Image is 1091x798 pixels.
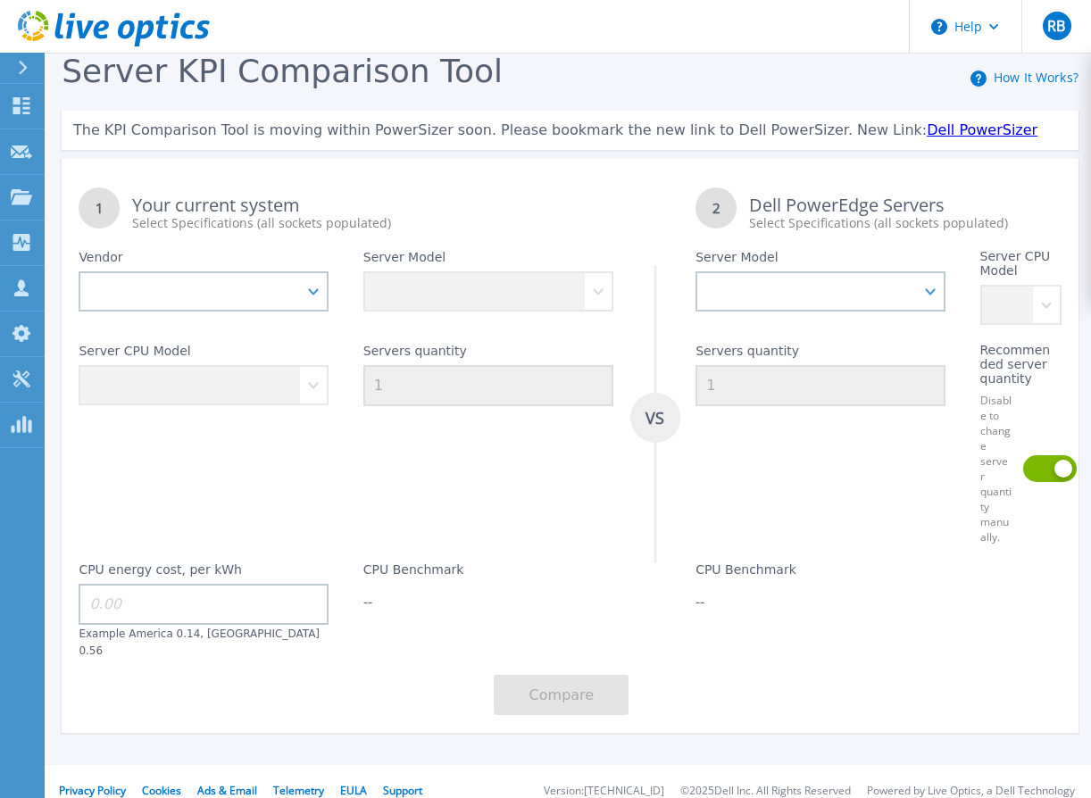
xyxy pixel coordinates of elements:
[363,593,613,611] div: --
[712,199,720,217] tspan: 2
[79,628,320,656] label: Example America 0.14, [GEOGRAPHIC_DATA] 0.56
[79,250,122,271] label: Vendor
[363,250,446,271] label: Server Model
[132,214,612,232] div: Select Specifications (all sockets populated)
[62,53,503,89] span: Server KPI Comparison Tool
[980,343,1053,393] label: Recommended server quantity
[79,584,329,625] input: 0.00
[544,786,664,797] li: Version: [TECHNICAL_ID]
[383,783,422,798] a: Support
[79,344,190,365] label: Server CPU Model
[695,344,799,365] label: Servers quantity
[749,196,1061,232] div: Dell PowerEdge Servers
[695,250,778,271] label: Server Model
[980,249,1053,285] label: Server CPU Model
[142,783,181,798] a: Cookies
[273,783,324,798] a: Telemetry
[197,783,257,798] a: Ads & Email
[73,121,927,138] span: The KPI Comparison Tool is moving within PowerSizer soon. Please bookmark the new link to Dell Po...
[494,675,629,715] button: Compare
[59,783,126,798] a: Privacy Policy
[749,214,1061,232] div: Select Specifications (all sockets populated)
[980,393,1013,544] label: Disable to change server quantity manually.
[340,783,367,798] a: EULA
[994,69,1079,86] a: How It Works?
[96,199,104,217] tspan: 1
[680,786,851,797] li: © 2025 Dell Inc. All Rights Reserved
[363,562,464,584] label: CPU Benchmark
[132,196,612,232] div: Your current system
[363,344,467,365] label: Servers quantity
[79,562,242,584] label: CPU energy cost, per kWh
[645,407,664,428] tspan: VS
[1047,19,1065,33] span: RB
[695,593,945,611] div: --
[927,121,1037,138] a: Dell PowerSizer
[695,562,796,584] label: CPU Benchmark
[867,786,1075,797] li: Powered by Live Optics, a Dell Technology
